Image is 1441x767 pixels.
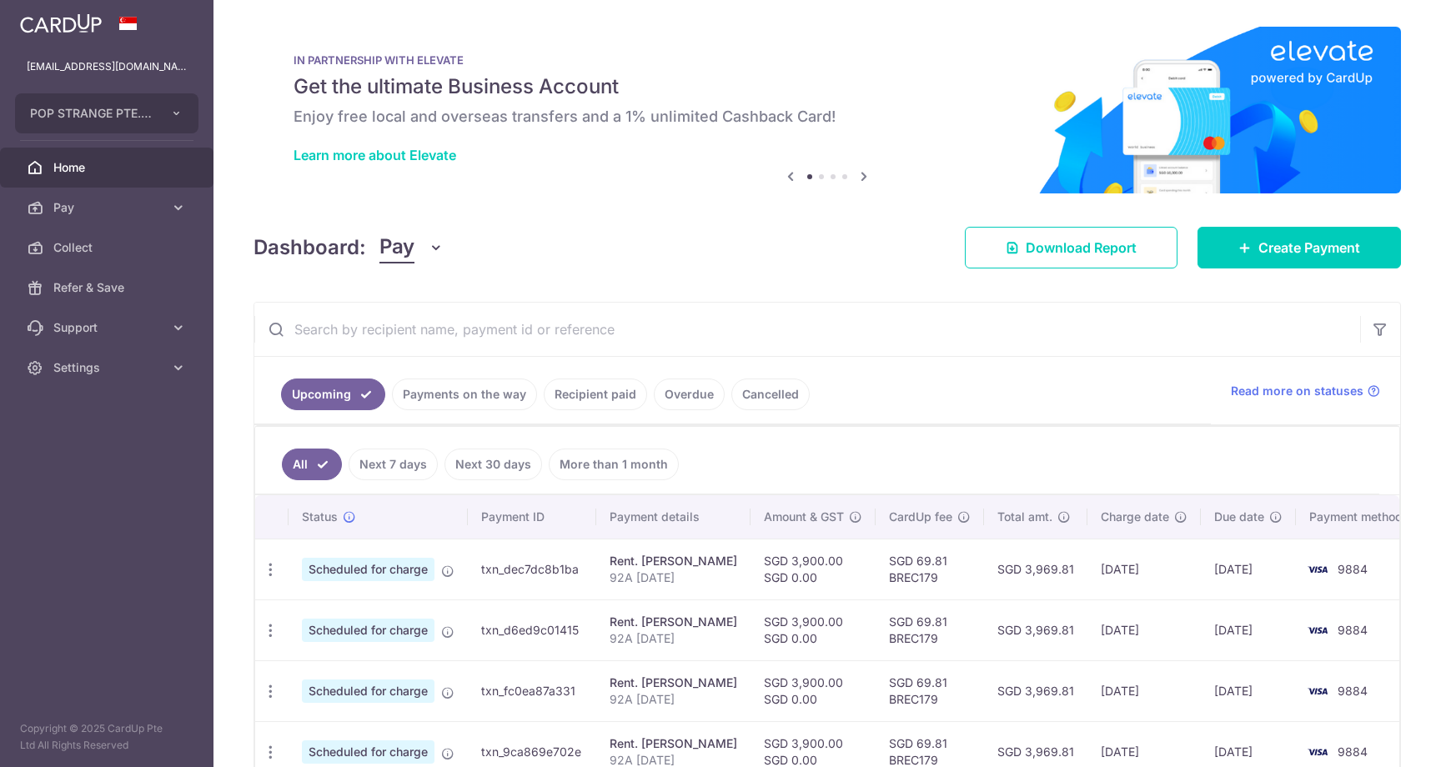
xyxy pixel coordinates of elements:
div: Rent. [PERSON_NAME] [610,553,737,569]
span: Total amt. [997,509,1052,525]
span: Download Report [1026,238,1137,258]
span: Read more on statuses [1231,383,1363,399]
h6: Enjoy free local and overseas transfers and a 1% unlimited Cashback Card! [294,107,1361,127]
span: Create Payment [1258,238,1360,258]
td: SGD 3,969.81 [984,660,1087,721]
div: Rent. [PERSON_NAME] [610,735,737,752]
span: Charge date [1101,509,1169,525]
td: SGD 69.81 BREC179 [876,539,984,599]
td: SGD 69.81 BREC179 [876,660,984,721]
h5: Get the ultimate Business Account [294,73,1361,100]
img: Bank Card [1301,681,1334,701]
p: [EMAIL_ADDRESS][DOMAIN_NAME] [27,58,187,75]
td: [DATE] [1201,660,1296,721]
span: CardUp fee [889,509,952,525]
input: Search by recipient name, payment id or reference [254,303,1360,356]
td: SGD 3,969.81 [984,599,1087,660]
a: Download Report [965,227,1177,268]
th: Payment method [1296,495,1423,539]
span: 9884 [1338,623,1368,637]
span: Due date [1214,509,1264,525]
td: SGD 3,900.00 SGD 0.00 [751,599,876,660]
td: txn_d6ed9c01415 [468,599,596,660]
img: Bank Card [1301,742,1334,762]
a: Payments on the way [392,378,537,410]
a: Learn more about Elevate [294,147,456,163]
span: Collect [53,239,163,256]
span: 9884 [1338,684,1368,698]
div: Rent. [PERSON_NAME] [610,674,737,691]
p: 92A [DATE] [610,691,737,708]
a: Create Payment [1197,227,1401,268]
a: Next 7 days [349,449,438,480]
p: IN PARTNERSHIP WITH ELEVATE [294,53,1361,67]
span: Pay [379,232,414,263]
span: Scheduled for charge [302,679,434,703]
span: Pay [53,199,163,216]
td: [DATE] [1087,599,1201,660]
a: Upcoming [281,378,385,410]
span: Scheduled for charge [302,740,434,764]
img: Bank Card [1301,559,1334,579]
th: Payment details [596,495,751,539]
span: Settings [53,359,163,376]
a: Read more on statuses [1231,383,1380,399]
td: SGD 69.81 BREC179 [876,599,984,660]
img: Renovation banner [254,27,1401,193]
td: [DATE] [1201,599,1296,660]
td: [DATE] [1087,539,1201,599]
td: SGD 3,900.00 SGD 0.00 [751,660,876,721]
td: txn_dec7dc8b1ba [468,539,596,599]
a: Next 30 days [444,449,542,480]
td: [DATE] [1087,660,1201,721]
div: Rent. [PERSON_NAME] [610,614,737,630]
span: Amount & GST [764,509,844,525]
h4: Dashboard: [254,233,366,263]
img: CardUp [20,13,102,33]
td: txn_fc0ea87a331 [468,660,596,721]
span: POP STRANGE PTE. LTD. [30,105,153,122]
p: 92A [DATE] [610,569,737,586]
th: Payment ID [468,495,596,539]
span: Refer & Save [53,279,163,296]
button: POP STRANGE PTE. LTD. [15,93,198,133]
span: Status [302,509,338,525]
td: [DATE] [1201,539,1296,599]
span: Support [53,319,163,336]
button: Pay [379,232,444,263]
span: Scheduled for charge [302,619,434,642]
a: Cancelled [731,378,810,410]
span: 9884 [1338,744,1368,759]
span: Home [53,159,163,176]
span: Scheduled for charge [302,558,434,581]
a: Recipient paid [544,378,647,410]
a: All [282,449,342,480]
span: 9884 [1338,562,1368,576]
img: Bank Card [1301,620,1334,640]
td: SGD 3,900.00 SGD 0.00 [751,539,876,599]
p: 92A [DATE] [610,630,737,647]
td: SGD 3,969.81 [984,539,1087,599]
a: More than 1 month [549,449,679,480]
a: Overdue [654,378,725,410]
